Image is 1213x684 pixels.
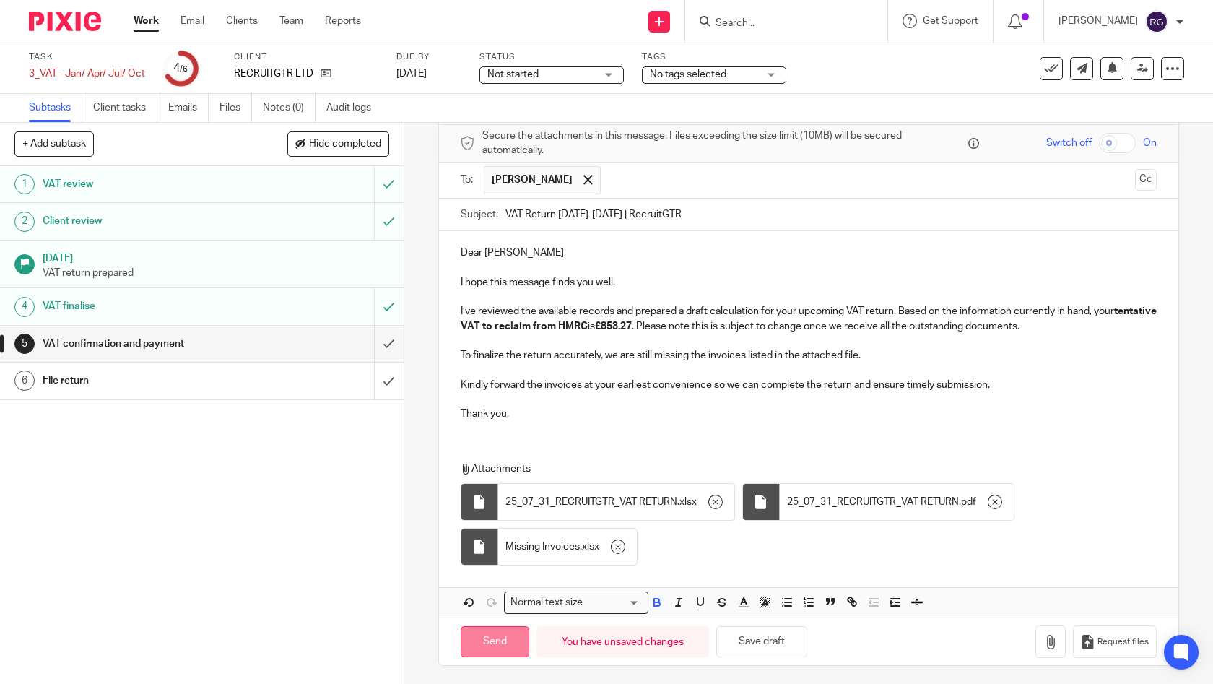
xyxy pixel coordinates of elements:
strong: tentative VAT to reclaim from HMRC [461,306,1159,331]
div: 1 [14,174,35,194]
span: xlsx [582,540,599,554]
span: Hide completed [309,139,381,150]
input: Search [714,17,844,30]
span: Normal text size [508,595,586,610]
a: Files [219,94,252,122]
div: . [780,484,1014,520]
div: . [498,529,637,565]
a: Clients [226,14,258,28]
input: Send [461,626,529,657]
p: [PERSON_NAME] [1058,14,1138,28]
a: Client tasks [93,94,157,122]
span: No tags selected [650,69,726,79]
span: Request files [1097,636,1149,648]
div: 4 [173,60,188,77]
span: xlsx [679,495,697,509]
strong: £853.27 [595,321,632,332]
a: Team [279,14,303,28]
p: Kindly forward the invoices at your earliest convenience so we can complete the return and ensure... [461,378,1157,392]
span: [PERSON_NAME] [492,173,573,187]
span: 25_07_31_RECRUITGTR_VAT RETURN [787,495,959,509]
a: Email [181,14,204,28]
img: Pixie [29,12,101,31]
p: To finalize the return accurately, we are still missing the invoices listed in the attached file. [461,348,1157,363]
div: 3_VAT - Jan/ Apr/ Jul/ Oct [29,66,145,81]
h1: VAT review [43,173,254,195]
button: Request files [1073,625,1157,658]
div: 6 [14,371,35,391]
span: Not started [487,69,539,79]
a: Audit logs [326,94,382,122]
a: Work [134,14,159,28]
h1: [DATE] [43,248,389,266]
h1: File return [43,370,254,391]
span: Missing Invoices [505,540,580,554]
label: Tags [642,51,786,63]
label: To: [461,173,477,187]
label: Due by [396,51,461,63]
button: Save draft [716,626,807,657]
span: On [1143,136,1157,150]
p: I’ve reviewed the available records and prepared a draft calculation for your upcoming VAT return... [461,304,1157,334]
span: pdf [961,495,976,509]
p: Dear [PERSON_NAME], [461,246,1157,260]
h1: VAT confirmation and payment [43,333,254,355]
a: Notes (0) [263,94,316,122]
div: 2 [14,212,35,232]
span: Secure the attachments in this message. Files exceeding the size limit (10MB) will be secured aut... [482,129,965,158]
label: Subject: [461,207,498,222]
a: Subtasks [29,94,82,122]
label: Task [29,51,145,63]
small: /6 [180,65,188,73]
button: Hide completed [287,131,389,156]
h1: VAT finalise [43,295,254,317]
a: Emails [168,94,209,122]
p: I hope this message finds you well. [461,275,1157,290]
div: . [498,484,734,520]
label: Status [479,51,624,63]
div: You have unsaved changes [536,626,709,657]
div: 5 [14,334,35,354]
button: Cc [1135,169,1157,191]
span: Get Support [923,16,978,26]
p: Thank you. [461,407,1157,421]
h1: Client review [43,210,254,232]
div: 4 [14,297,35,317]
img: svg%3E [1145,10,1168,33]
button: + Add subtask [14,131,94,156]
div: Search for option [504,592,648,614]
span: Switch off [1046,136,1092,150]
p: RECRUITGTR LTD [234,66,313,81]
input: Search for option [588,595,640,610]
label: Client [234,51,378,63]
a: Reports [325,14,361,28]
p: Attachments [461,462,1139,476]
p: VAT return prepared [43,266,389,280]
span: [DATE] [396,69,427,79]
span: 25_07_31_RECRUITGTR_VAT RETURN [505,495,677,509]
